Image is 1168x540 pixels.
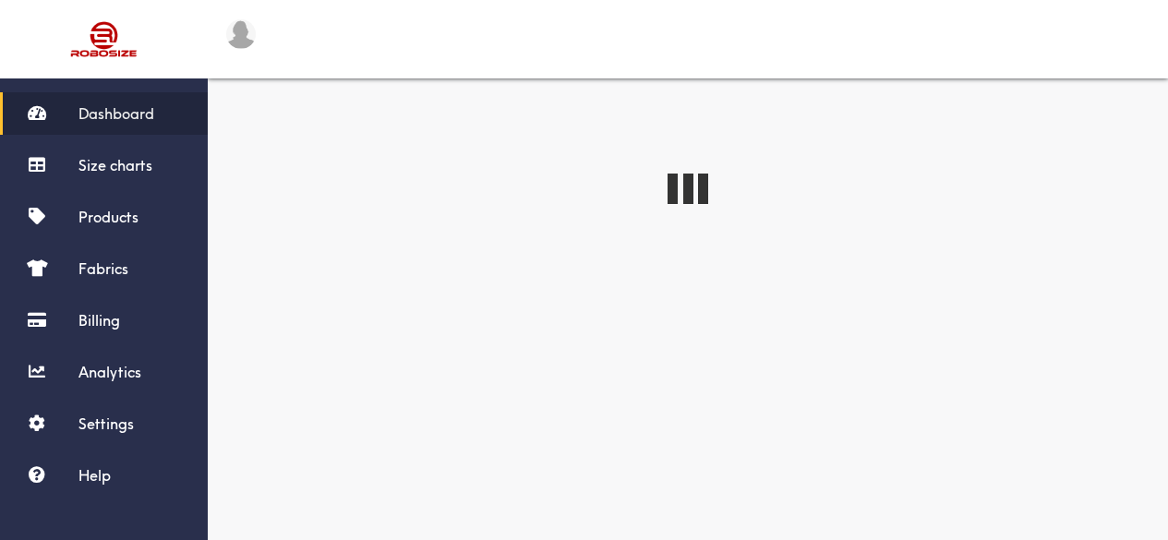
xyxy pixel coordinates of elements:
[78,259,128,278] span: Fabrics
[78,363,141,381] span: Analytics
[78,156,152,174] span: Size charts
[78,414,134,433] span: Settings
[78,466,111,485] span: Help
[78,208,138,226] span: Products
[78,104,154,123] span: Dashboard
[78,311,120,330] span: Billing
[35,14,174,65] img: Robosize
